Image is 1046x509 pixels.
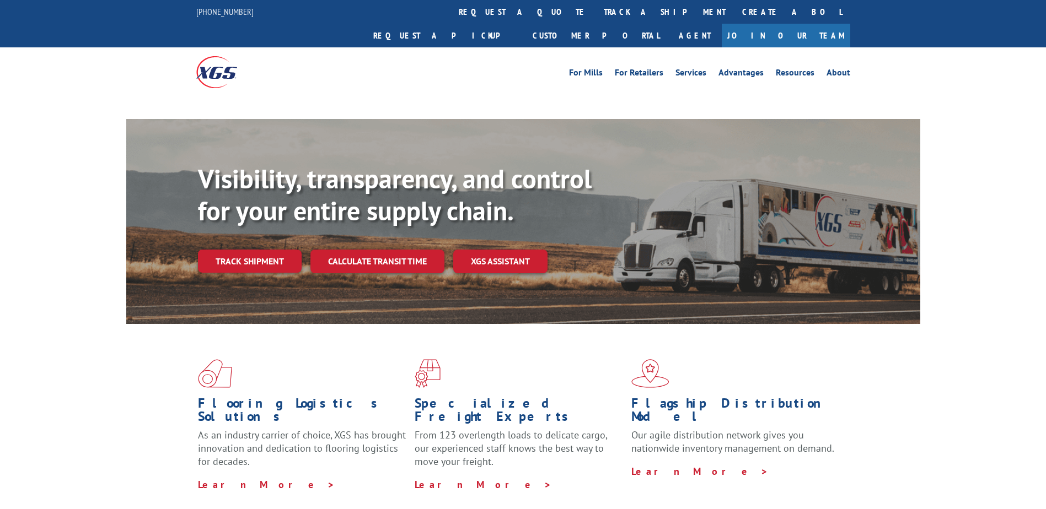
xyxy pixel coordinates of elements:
[569,68,603,80] a: For Mills
[615,68,663,80] a: For Retailers
[198,429,406,468] span: As an industry carrier of choice, XGS has brought innovation and dedication to flooring logistics...
[198,359,232,388] img: xgs-icon-total-supply-chain-intelligence-red
[631,465,769,478] a: Learn More >
[415,478,552,491] a: Learn More >
[718,68,764,80] a: Advantages
[196,6,254,17] a: [PHONE_NUMBER]
[365,24,524,47] a: Request a pickup
[675,68,706,80] a: Services
[631,359,669,388] img: xgs-icon-flagship-distribution-model-red
[198,250,302,273] a: Track shipment
[631,429,834,454] span: Our agile distribution network gives you nationwide inventory management on demand.
[415,429,623,478] p: From 123 overlength loads to delicate cargo, our experienced staff knows the best way to move you...
[415,359,441,388] img: xgs-icon-focused-on-flooring-red
[827,68,850,80] a: About
[453,250,548,273] a: XGS ASSISTANT
[668,24,722,47] a: Agent
[524,24,668,47] a: Customer Portal
[198,478,335,491] a: Learn More >
[722,24,850,47] a: Join Our Team
[198,161,592,228] b: Visibility, transparency, and control for your entire supply chain.
[198,397,406,429] h1: Flooring Logistics Solutions
[415,397,623,429] h1: Specialized Freight Experts
[310,250,444,273] a: Calculate transit time
[631,397,840,429] h1: Flagship Distribution Model
[776,68,814,80] a: Resources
